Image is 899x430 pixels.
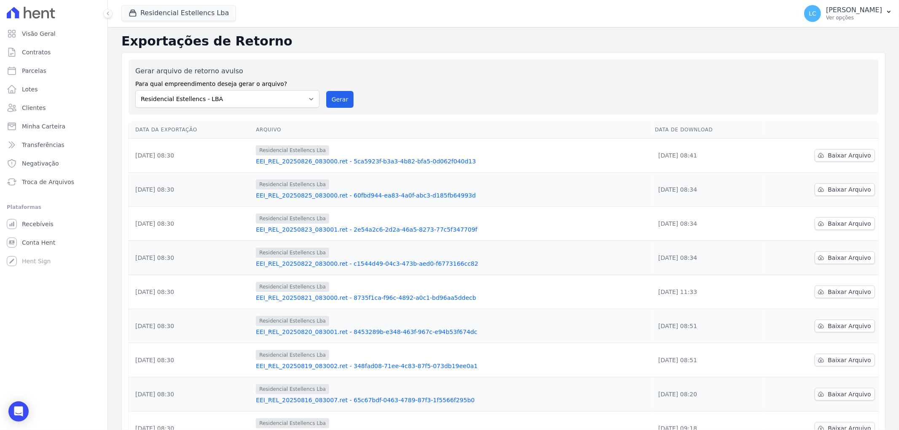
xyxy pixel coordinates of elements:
[652,241,763,275] td: [DATE] 08:34
[256,145,329,155] span: Residencial Estellencs Lba
[797,2,899,25] button: LC [PERSON_NAME] Ver opções
[815,251,875,264] a: Baixar Arquivo
[828,219,871,228] span: Baixar Arquivo
[22,178,74,186] span: Troca de Arquivos
[3,81,104,98] a: Lotes
[815,217,875,230] a: Baixar Arquivo
[22,29,56,38] span: Visão Geral
[22,104,46,112] span: Clientes
[256,214,329,224] span: Residencial Estellencs Lba
[121,34,886,49] h2: Exportações de Retorno
[129,377,252,411] td: [DATE] 08:30
[652,309,763,343] td: [DATE] 08:51
[826,6,882,14] p: [PERSON_NAME]
[3,25,104,42] a: Visão Geral
[256,396,648,404] a: EEI_REL_20250816_083007.ret - 65c67bdf-0463-4789-87f3-1f5566f295b0
[256,384,329,394] span: Residencial Estellencs Lba
[22,159,59,168] span: Negativação
[22,238,55,247] span: Conta Hent
[828,322,871,330] span: Baixar Arquivo
[3,44,104,61] a: Contratos
[3,174,104,190] a: Troca de Arquivos
[3,62,104,79] a: Parcelas
[129,139,252,173] td: [DATE] 08:30
[828,185,871,194] span: Baixar Arquivo
[22,85,38,93] span: Lotes
[826,14,882,21] p: Ver opções
[129,309,252,343] td: [DATE] 08:30
[652,377,763,411] td: [DATE] 08:20
[652,343,763,377] td: [DATE] 08:51
[22,141,64,149] span: Transferências
[252,121,652,139] th: Arquivo
[828,390,871,398] span: Baixar Arquivo
[3,155,104,172] a: Negativação
[828,151,871,160] span: Baixar Arquivo
[652,139,763,173] td: [DATE] 08:41
[22,220,54,228] span: Recebíveis
[256,316,329,326] span: Residencial Estellencs Lba
[815,354,875,366] a: Baixar Arquivo
[256,179,329,190] span: Residencial Estellencs Lba
[256,328,648,336] a: EEI_REL_20250820_083001.ret - 8453289b-e348-463f-967c-e94b53f674dc
[256,225,648,234] a: EEI_REL_20250823_083001.ret - 2e54a2c6-2d2a-46a5-8273-77c5f347709f
[652,207,763,241] td: [DATE] 08:34
[129,173,252,207] td: [DATE] 08:30
[815,149,875,162] a: Baixar Arquivo
[828,254,871,262] span: Baixar Arquivo
[8,401,29,422] div: Open Intercom Messenger
[809,11,816,16] span: LC
[828,356,871,364] span: Baixar Arquivo
[3,234,104,251] a: Conta Hent
[652,173,763,207] td: [DATE] 08:34
[256,282,329,292] span: Residencial Estellencs Lba
[129,241,252,275] td: [DATE] 08:30
[828,288,871,296] span: Baixar Arquivo
[121,5,236,21] button: Residencial Estellencs Lba
[256,350,329,360] span: Residencial Estellencs Lba
[256,248,329,258] span: Residencial Estellencs Lba
[129,207,252,241] td: [DATE] 08:30
[3,99,104,116] a: Clientes
[135,76,319,88] label: Para qual empreendimento deseja gerar o arquivo?
[256,259,648,268] a: EEI_REL_20250822_083000.ret - c1544d49-04c3-473b-aed0-f6773166cc82
[256,294,648,302] a: EEI_REL_20250821_083000.ret - 8735f1ca-f96c-4892-a0c1-bd96aa5ddecb
[129,275,252,309] td: [DATE] 08:30
[22,122,65,131] span: Minha Carteira
[256,191,648,200] a: EEI_REL_20250825_083000.ret - 60fbd944-ea83-4a0f-abc3-d185fb64993d
[256,362,648,370] a: EEI_REL_20250819_083002.ret - 348fad08-71ee-4c83-87f5-073db19ee0a1
[815,388,875,401] a: Baixar Arquivo
[652,121,763,139] th: Data de Download
[652,275,763,309] td: [DATE] 11:33
[3,216,104,232] a: Recebíveis
[256,157,648,166] a: EEI_REL_20250826_083000.ret - 5ca5923f-b3a3-4b82-bfa5-0d062f040d13
[3,118,104,135] a: Minha Carteira
[256,418,329,428] span: Residencial Estellencs Lba
[129,343,252,377] td: [DATE] 08:30
[22,48,51,56] span: Contratos
[135,66,319,76] label: Gerar arquivo de retorno avulso
[3,136,104,153] a: Transferências
[815,286,875,298] a: Baixar Arquivo
[815,183,875,196] a: Baixar Arquivo
[815,320,875,332] a: Baixar Arquivo
[129,121,252,139] th: Data da Exportação
[326,91,354,108] button: Gerar
[22,67,46,75] span: Parcelas
[7,202,101,212] div: Plataformas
